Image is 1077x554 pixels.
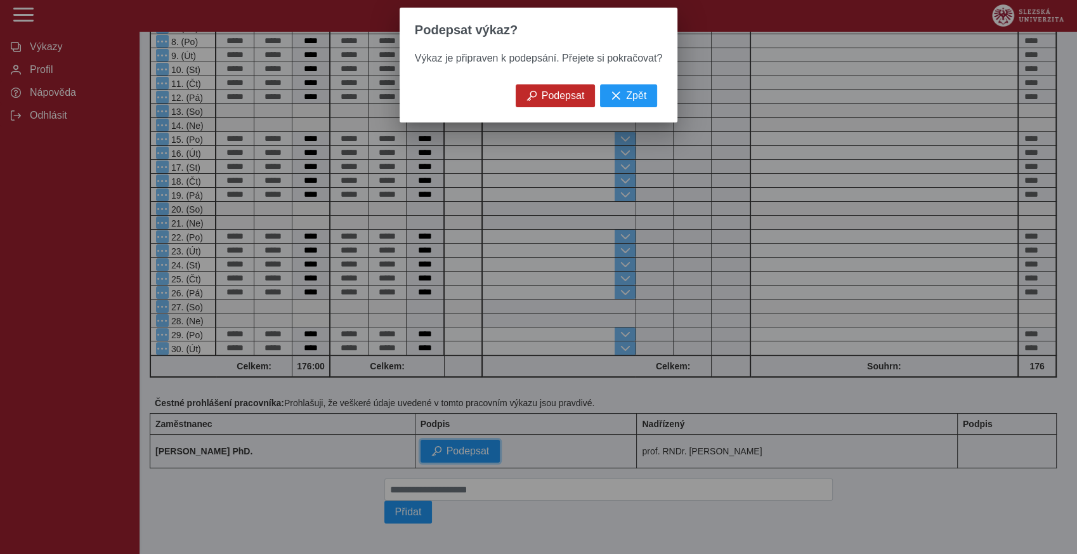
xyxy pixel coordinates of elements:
[626,90,646,102] span: Zpět
[415,23,518,37] span: Podepsat výkaz?
[516,84,596,107] button: Podepsat
[542,90,585,102] span: Podepsat
[600,84,657,107] button: Zpět
[415,53,662,63] span: Výkaz je připraven k podepsání. Přejete si pokračovat?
